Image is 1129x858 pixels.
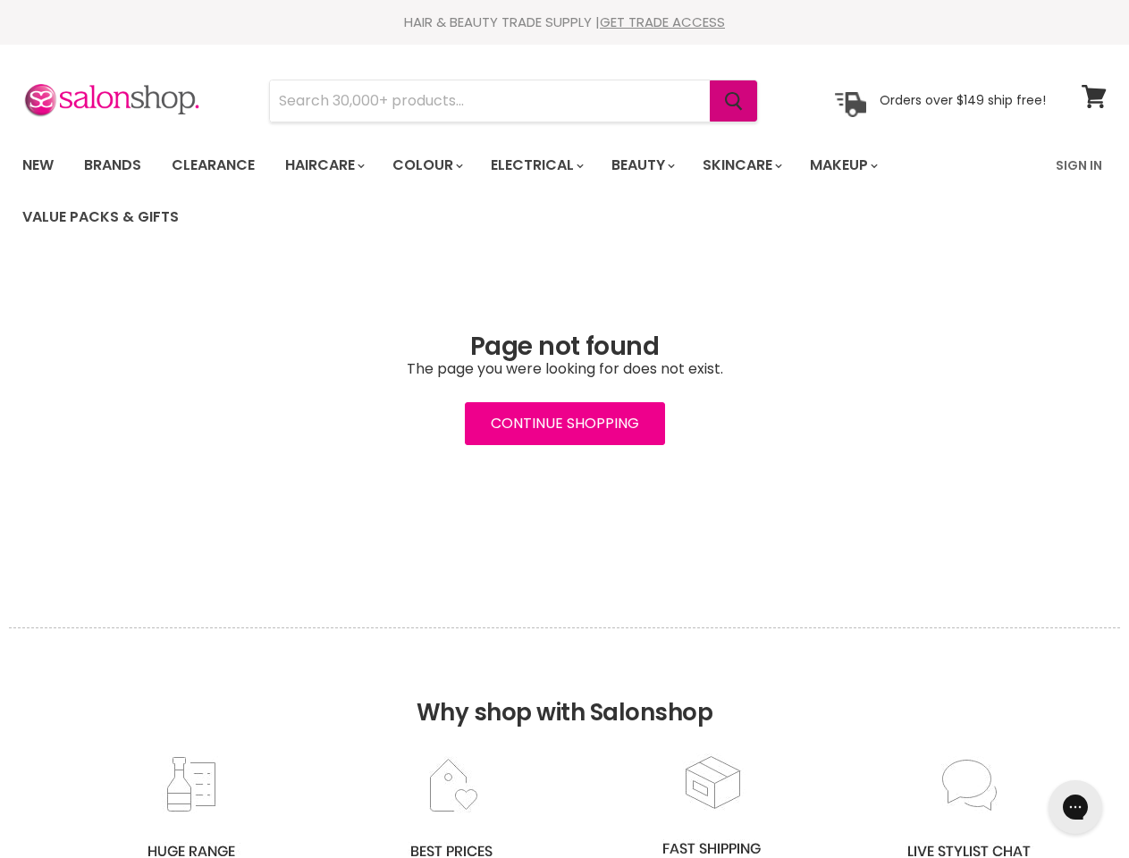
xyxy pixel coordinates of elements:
[22,332,1107,361] h1: Page not found
[272,147,375,184] a: Haircare
[379,147,474,184] a: Colour
[71,147,155,184] a: Brands
[465,402,665,445] a: Continue Shopping
[689,147,793,184] a: Skincare
[9,139,1045,243] ul: Main menu
[796,147,889,184] a: Makeup
[158,147,268,184] a: Clearance
[22,361,1107,377] p: The page you were looking for does not exist.
[9,147,67,184] a: New
[600,13,725,31] a: GET TRADE ACCESS
[880,92,1046,108] p: Orders over $149 ship free!
[269,80,758,122] form: Product
[1045,147,1113,184] a: Sign In
[598,147,686,184] a: Beauty
[9,627,1120,753] h2: Why shop with Salonshop
[1040,774,1111,840] iframe: Gorgias live chat messenger
[270,80,710,122] input: Search
[477,147,594,184] a: Electrical
[9,198,192,236] a: Value Packs & Gifts
[710,80,757,122] button: Search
